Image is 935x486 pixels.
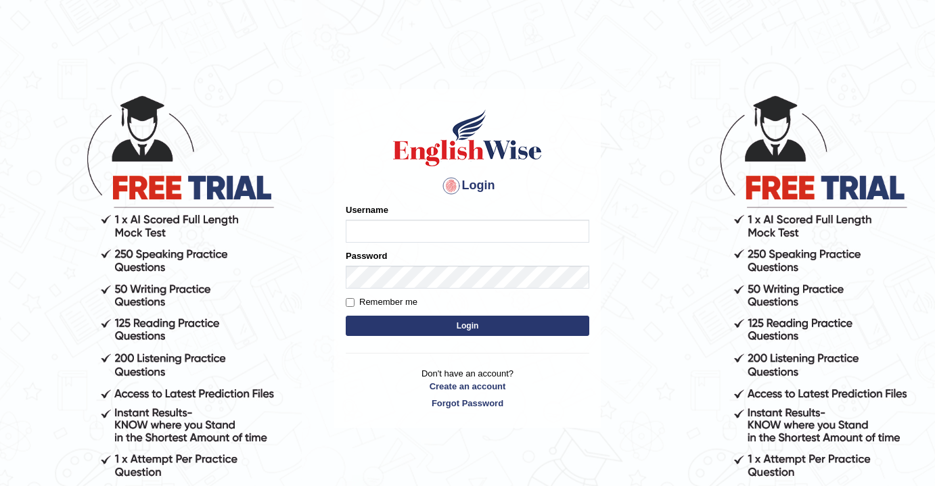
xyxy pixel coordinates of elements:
[346,203,388,216] label: Username
[346,380,589,393] a: Create an account
[346,367,589,409] p: Don't have an account?
[346,295,417,309] label: Remember me
[346,397,589,410] a: Forgot Password
[390,107,545,168] img: Logo of English Wise sign in for intelligent practice with AI
[346,175,589,197] h4: Login
[346,298,355,307] input: Remember me
[346,249,387,262] label: Password
[346,316,589,336] button: Login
